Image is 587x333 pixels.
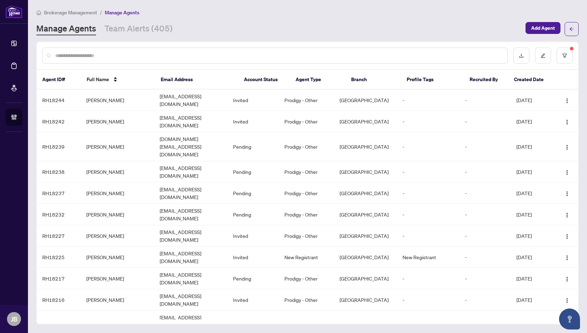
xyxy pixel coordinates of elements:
img: Logo [564,170,570,175]
td: Prodigy - Other [279,161,334,183]
img: Logo [564,255,570,261]
td: RH18244 [37,90,81,111]
td: [PERSON_NAME] [81,90,154,111]
td: [GEOGRAPHIC_DATA] [334,268,397,289]
td: Prodigy - Other [279,111,334,132]
button: Logo [561,273,573,284]
a: Manage Agents [36,23,96,35]
button: edit [535,48,551,64]
td: [PERSON_NAME] [81,268,154,289]
td: - [397,268,459,289]
td: [PERSON_NAME] [81,247,154,268]
td: [DATE] [511,225,555,247]
td: - [397,111,459,132]
td: RH18232 [37,204,81,225]
a: Team Alerts (405) [104,23,173,35]
td: [PERSON_NAME] [81,161,154,183]
td: [DATE] [511,311,555,332]
td: RH18227 [37,225,81,247]
img: Logo [564,191,570,197]
td: - [459,311,511,332]
span: arrow-left [569,27,574,31]
button: Logo [561,166,573,177]
img: Logo [564,144,570,150]
img: Logo [564,234,570,239]
td: [PERSON_NAME] [81,289,154,311]
td: [DATE] [511,247,555,268]
td: Invited [227,90,279,111]
td: Invited [227,311,279,332]
td: [GEOGRAPHIC_DATA] [334,289,397,311]
button: Logo [561,187,573,199]
td: - [397,289,459,311]
span: JB [11,314,17,324]
td: RH18216 [37,289,81,311]
td: RH18238 [37,161,81,183]
td: [EMAIL_ADDRESS][DOMAIN_NAME] [154,183,227,204]
td: - [459,111,511,132]
th: Agent Type [290,70,346,90]
td: [EMAIL_ADDRESS][DOMAIN_NAME] [154,289,227,311]
td: [EMAIL_ADDRESS][DOMAIN_NAME] [154,247,227,268]
td: RH18239 [37,132,81,161]
td: - [397,311,459,332]
img: Logo [564,119,570,125]
td: - [397,132,459,161]
button: Logo [561,251,573,263]
td: - [459,247,511,268]
td: [DATE] [511,90,555,111]
span: filter [562,53,567,58]
td: [GEOGRAPHIC_DATA] [334,183,397,204]
td: [GEOGRAPHIC_DATA] [334,161,397,183]
td: - [397,204,459,225]
img: Logo [564,276,570,282]
td: [PERSON_NAME] [81,111,154,132]
span: Full Name [87,76,109,83]
td: - [397,225,459,247]
td: [DATE] [511,289,555,311]
img: Logo [564,298,570,303]
td: - [459,204,511,225]
td: [DATE] [511,183,555,204]
img: Logo [564,98,570,104]
td: [GEOGRAPHIC_DATA] [334,111,397,132]
span: home [36,10,41,15]
td: [GEOGRAPHIC_DATA] [334,247,397,268]
th: Email Address [155,70,238,90]
td: Pending [227,161,279,183]
td: [DATE] [511,204,555,225]
td: - [459,132,511,161]
td: [EMAIL_ADDRESS][DOMAIN_NAME] [154,204,227,225]
td: [GEOGRAPHIC_DATA] [334,132,397,161]
button: Logo [561,116,573,127]
td: [DATE] [511,161,555,183]
td: [EMAIL_ADDRESS][DOMAIN_NAME] [154,111,227,132]
td: - [459,268,511,289]
td: - [459,225,511,247]
td: [EMAIL_ADDRESS][DOMAIN_NAME] [154,225,227,247]
th: Full Name [81,70,155,90]
button: Logo [561,94,573,106]
td: Pending [227,183,279,204]
td: [EMAIL_ADDRESS][DOMAIN_NAME] [154,90,227,111]
td: RH18217 [37,268,81,289]
td: [EMAIL_ADDRESS][DOMAIN_NAME] [154,311,227,332]
td: [DATE] [511,111,555,132]
td: [PERSON_NAME] [81,132,154,161]
td: - [459,161,511,183]
td: - [459,289,511,311]
td: Invited [227,289,279,311]
td: New Registrant [279,311,334,332]
td: Invited [227,247,279,268]
td: Pending [227,204,279,225]
td: Prodigy - Other [279,204,334,225]
button: Logo [561,141,573,152]
th: Account Status [238,70,290,90]
button: Logo [561,230,573,241]
td: RH18211 [37,311,81,332]
td: - [397,161,459,183]
img: logo [6,5,22,18]
li: / [100,8,102,16]
span: download [519,53,524,58]
td: [GEOGRAPHIC_DATA] [334,225,397,247]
